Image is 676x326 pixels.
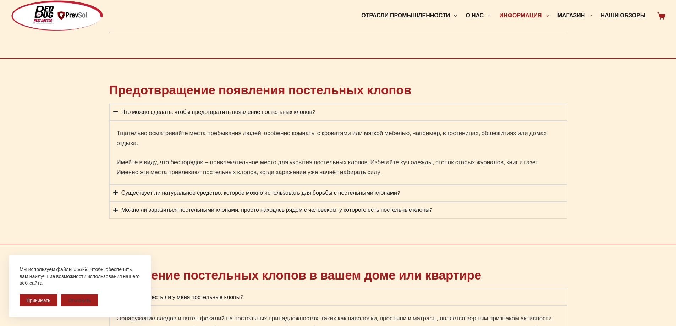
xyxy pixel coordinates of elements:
font: Мы используем файлы cookie, чтобы обеспечить вам наилучшие возможности использования нашего веб-с... [20,266,140,286]
button: Отклонить [61,294,98,306]
font: Наши обзоры [600,12,645,19]
button: Открыть виджет чата LiveChat [6,3,27,24]
div: Аккордеон. Открывайте ссылки клавишами Enter или Space, закрывайте Escape, а навигация осуществля... [109,104,567,219]
font: Как узнать, есть ли у меня постельные клопы? [121,294,244,300]
font: О нас [466,12,484,19]
font: Отрасли промышленности [361,12,450,19]
summary: Можно ли заразиться постельными клопами, просто находясь рядом с человеком, у которого есть посте... [109,201,567,219]
font: Имейте в виду, что беспорядок — привлекательное место для укрытия постельных клопов. Избегайте ку... [117,159,540,176]
font: Магазин [557,12,585,19]
font: Что можно сделать, чтобы предотвратить появление постельных клопов? [121,109,315,115]
font: Существует ли натуральное средство, которое можно использовать для борьбы с постельными клопами? [121,189,400,196]
summary: Существует ли натуральное средство, которое можно использовать для борьбы с постельными клопами? [109,184,567,201]
font: Предотвращение появления постельных клопов [109,83,412,98]
font: Выявление постельных клопов в вашем доме или квартире [109,268,482,283]
font: Принимать [27,298,50,303]
font: Отклонить [68,298,91,303]
button: Принимать [20,294,57,306]
font: Тщательно осматривайте места пребывания людей, особенно комнаты с кроватями или мягкой мебелью, н... [117,129,547,147]
summary: Что можно сделать, чтобы предотвратить появление постельных клопов? [109,104,567,121]
summary: Как узнать, есть ли у меня постельные клопы? [109,289,567,306]
font: Можно ли заразиться постельными клопами, просто находясь рядом с человеком, у которого есть посте... [121,206,433,213]
font: Информация [499,12,542,19]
